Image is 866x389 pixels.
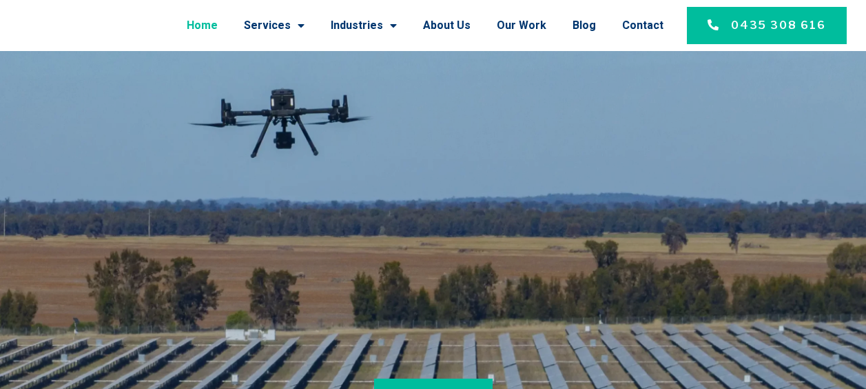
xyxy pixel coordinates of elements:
[17,12,138,39] img: Final-Logo copy
[731,17,826,34] span: 0435 308 616
[244,8,305,43] a: Services
[187,8,218,43] a: Home
[152,8,663,43] nav: Menu
[331,8,397,43] a: Industries
[497,8,546,43] a: Our Work
[573,8,596,43] a: Blog
[423,8,471,43] a: About Us
[622,8,663,43] a: Contact
[687,7,847,44] a: 0435 308 616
